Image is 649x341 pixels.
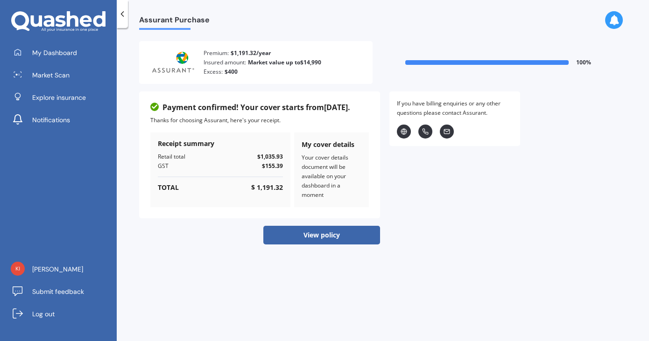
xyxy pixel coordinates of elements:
[158,152,185,161] div: Retail total
[7,66,117,84] a: Market Scan
[248,58,321,67] b: Market value up to $ 14,990
[11,262,25,276] img: 45fa936f02b827dd0705e831c5fc2bda
[302,153,361,200] div: Your cover details document will be available on your dashboard in a moment
[139,15,210,28] span: Assurant Purchase
[7,111,117,129] a: Notifications
[162,103,350,112] span: Payment confirmed! Your cover starts from [DATE] .
[150,51,196,74] img: Protecta
[158,161,169,171] div: GST
[257,152,283,161] div: $1,035.93
[7,43,117,62] a: My Dashboard
[263,226,380,244] button: View policy
[32,48,77,57] span: My Dashboard
[32,264,83,274] span: [PERSON_NAME]
[32,309,55,319] span: Log out
[225,67,238,77] b: $400
[7,282,117,301] a: Submit feedback
[576,58,591,67] span: 100 %
[262,161,283,171] div: $155.39
[7,88,117,107] a: Explore insurance
[204,49,229,58] span: Premium:
[397,99,513,118] div: If you have billing enquiries or any other questions please contact Assurant .
[231,49,271,58] b: $1,191.32/ year
[32,287,84,296] span: Submit feedback
[158,183,179,192] div: TOTAL
[204,58,246,67] span: Insured amount:
[302,140,361,149] div: My cover details
[158,139,283,148] div: Receipt summary
[7,260,117,278] a: [PERSON_NAME]
[7,305,117,323] a: Log out
[251,183,283,192] div: $ 1,191.32
[150,116,281,124] span: Thanks for choosing Assurant, here's your receipt.
[32,115,70,125] span: Notifications
[204,67,223,77] span: Excess:
[32,93,86,102] span: Explore insurance
[32,70,70,80] span: Market Scan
